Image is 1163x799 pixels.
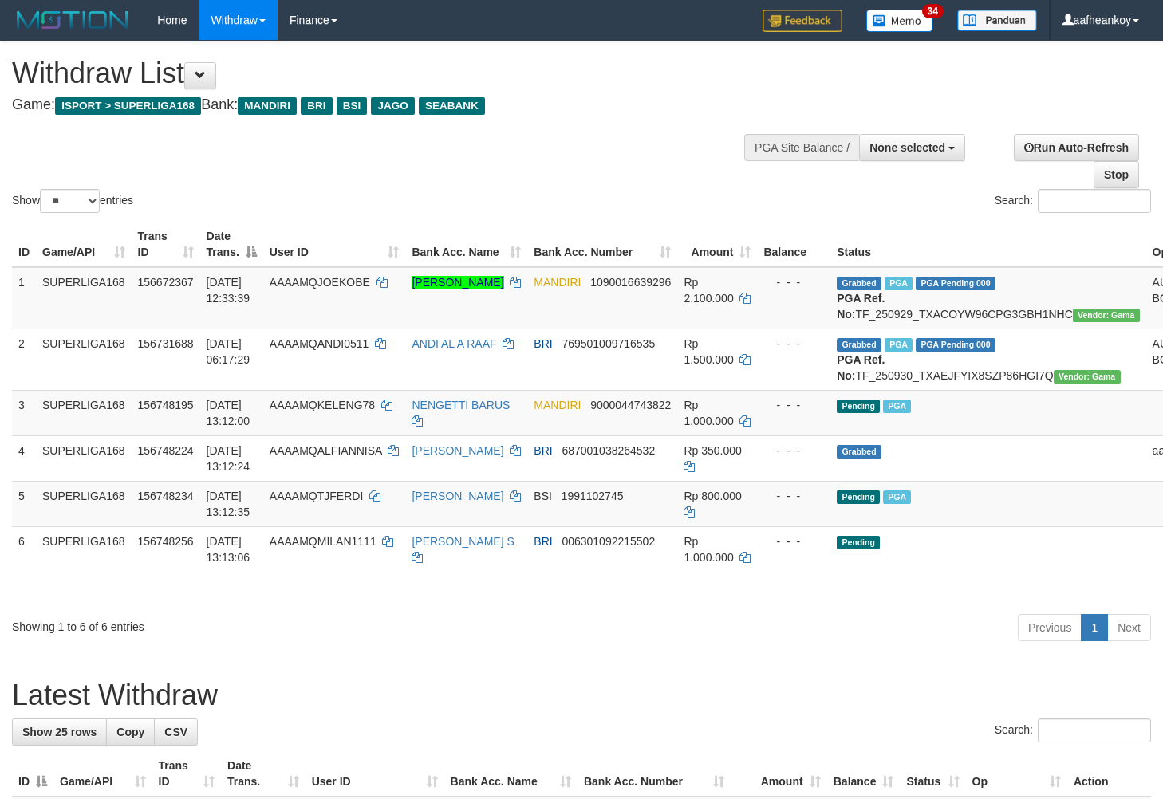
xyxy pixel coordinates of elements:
span: Pending [837,536,880,549]
td: SUPERLIGA168 [36,435,132,481]
img: Feedback.jpg [763,10,842,32]
span: Copy 006301092215502 to clipboard [562,535,655,548]
span: Rp 1.000.000 [684,535,733,564]
span: BSI [534,490,552,502]
span: Rp 800.000 [684,490,741,502]
a: Next [1107,614,1151,641]
td: 4 [12,435,36,481]
div: - - - [763,533,824,549]
img: MOTION_logo.png [12,8,133,32]
span: SEABANK [419,97,485,115]
span: PGA Pending [916,338,995,352]
th: Balance [757,222,830,267]
span: Grabbed [837,338,881,352]
th: User ID: activate to sort column ascending [306,751,444,797]
a: Previous [1018,614,1082,641]
label: Search: [995,718,1151,742]
h4: Game: Bank: [12,97,759,113]
span: Rp 1.000.000 [684,399,733,427]
span: Copy 687001038264532 to clipboard [562,444,655,457]
th: Date Trans.: activate to sort column ascending [221,751,306,797]
div: Showing 1 to 6 of 6 entries [12,612,473,635]
th: Action [1067,751,1151,797]
div: - - - [763,443,824,459]
span: Rp 350.000 [684,444,741,457]
th: Trans ID: activate to sort column ascending [152,751,221,797]
span: Vendor URL: https://trx31.1velocity.biz [1073,309,1140,322]
b: PGA Ref. No: [837,353,885,382]
span: None selected [869,141,945,154]
th: Bank Acc. Number: activate to sort column ascending [527,222,677,267]
a: CSV [154,718,198,746]
span: BRI [534,535,552,548]
select: Showentries [40,189,100,213]
span: Copy 1090016639296 to clipboard [590,276,671,289]
th: Bank Acc. Name: activate to sort column ascending [405,222,527,267]
span: 156748256 [138,535,194,548]
span: BRI [301,97,332,115]
td: 6 [12,526,36,608]
span: CSV [164,726,187,738]
button: None selected [859,134,965,161]
td: 1 [12,267,36,329]
th: Trans ID: activate to sort column ascending [132,222,200,267]
td: 2 [12,329,36,390]
span: MANDIRI [534,399,581,411]
a: [PERSON_NAME] [412,276,503,289]
span: Show 25 rows [22,726,97,738]
span: 156731688 [138,337,194,350]
span: Copy 9000044743822 to clipboard [590,399,671,411]
div: - - - [763,336,824,352]
span: 156748224 [138,444,194,457]
th: Amount: activate to sort column ascending [731,751,827,797]
span: AAAAMQKELENG78 [270,399,375,411]
span: AAAAMQALFIANNISA [270,444,382,457]
td: SUPERLIGA168 [36,267,132,329]
span: ISPORT > SUPERLIGA168 [55,97,201,115]
td: SUPERLIGA168 [36,481,132,526]
span: Rp 1.500.000 [684,337,733,366]
span: Marked by aafromsomean [885,338,913,352]
span: Copy 769501009716535 to clipboard [562,337,655,350]
span: AAAAMQJOEKOBE [270,276,370,289]
img: panduan.png [957,10,1037,31]
a: Copy [106,718,155,746]
td: SUPERLIGA168 [36,329,132,390]
td: 3 [12,390,36,435]
a: [PERSON_NAME] S [412,535,514,548]
span: Copy 1991102745 to clipboard [562,490,624,502]
div: - - - [763,397,824,413]
span: [DATE] 13:12:35 [207,490,250,518]
th: Amount: activate to sort column ascending [677,222,757,267]
span: AAAAMQTJFERDI [270,490,363,502]
a: [PERSON_NAME] [412,490,503,502]
th: ID: activate to sort column descending [12,751,53,797]
span: Marked by aafsengchandara [885,277,913,290]
span: [DATE] 06:17:29 [207,337,250,366]
span: [DATE] 13:12:00 [207,399,250,427]
b: PGA Ref. No: [837,292,885,321]
span: MANDIRI [238,97,297,115]
span: [DATE] 13:13:06 [207,535,250,564]
th: User ID: activate to sort column ascending [263,222,406,267]
span: AAAAMQMILAN1111 [270,535,376,548]
td: TF_250930_TXAEJFYIX8SZP86HGI7Q [830,329,1145,390]
span: Rp 2.100.000 [684,276,733,305]
h1: Withdraw List [12,57,759,89]
label: Search: [995,189,1151,213]
td: TF_250929_TXACOYW96CPG3GBH1NHC [830,267,1145,329]
div: - - - [763,488,824,504]
td: SUPERLIGA168 [36,526,132,608]
td: 5 [12,481,36,526]
a: [PERSON_NAME] [412,444,503,457]
th: Balance: activate to sort column ascending [827,751,901,797]
td: SUPERLIGA168 [36,390,132,435]
th: Op: activate to sort column ascending [966,751,1067,797]
span: BRI [534,444,552,457]
span: 34 [922,4,944,18]
div: PGA Site Balance / [744,134,859,161]
th: Bank Acc. Name: activate to sort column ascending [444,751,578,797]
span: Grabbed [837,445,881,459]
span: Copy [116,726,144,738]
span: Pending [837,490,880,504]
